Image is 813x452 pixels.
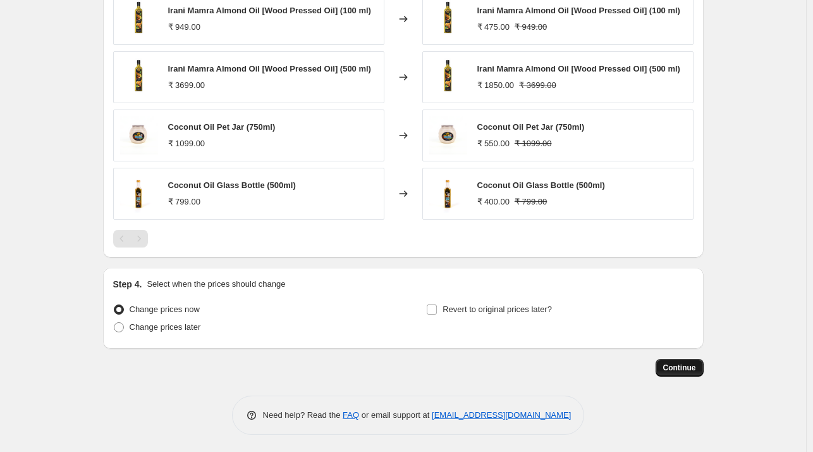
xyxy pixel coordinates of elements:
div: ₹ 1850.00 [477,79,515,92]
nav: Pagination [113,230,148,248]
span: Irani Mamra Almond Oil [Wood Pressed Oil] (100 ml) [168,6,371,15]
strike: ₹ 799.00 [515,196,547,208]
div: ₹ 3699.00 [168,79,205,92]
p: Select when the prices should change [147,278,285,291]
div: ₹ 799.00 [168,196,200,208]
strike: ₹ 3699.00 [519,79,556,92]
div: ₹ 550.00 [477,137,510,150]
span: Coconut Oil Pet Jar (750ml) [477,122,585,132]
span: Need help? Read the [263,410,343,420]
span: Revert to original prices later? [443,304,552,314]
img: Irani_Mamra_Almond_Oil_80x.png [120,58,158,96]
div: ₹ 1099.00 [168,137,205,150]
div: ₹ 949.00 [168,21,200,34]
div: ₹ 475.00 [477,21,510,34]
img: 2_11of23_80x.png [120,175,158,213]
span: Coconut Oil Glass Bottle (500ml) [168,180,296,190]
span: Irani Mamra Almond Oil [Wood Pressed Oil] (500 ml) [168,64,371,73]
span: Coconut Oil Pet Jar (750ml) [168,122,276,132]
button: Continue [656,359,704,377]
span: or email support at [359,410,432,420]
span: Continue [663,363,696,373]
a: [EMAIL_ADDRESS][DOMAIN_NAME] [432,410,571,420]
span: Change prices later [130,322,201,332]
a: FAQ [343,410,359,420]
span: Irani Mamra Almond Oil [Wood Pressed Oil] (500 ml) [477,64,680,73]
strike: ₹ 949.00 [515,21,547,34]
strike: ₹ 1099.00 [515,137,552,150]
img: Untitleddesign_2_80x.png [120,116,158,154]
span: Change prices now [130,304,200,314]
span: Irani Mamra Almond Oil [Wood Pressed Oil] (100 ml) [477,6,680,15]
span: Coconut Oil Glass Bottle (500ml) [477,180,605,190]
div: ₹ 400.00 [477,196,510,208]
img: 2_11of23_80x.png [429,175,467,213]
img: Untitleddesign_2_80x.png [429,116,467,154]
h2: Step 4. [113,278,142,291]
img: Irani_Mamra_Almond_Oil_80x.png [429,58,467,96]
